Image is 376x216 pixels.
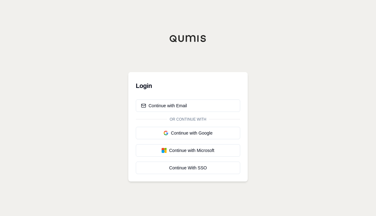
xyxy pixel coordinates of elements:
div: Continue with Microsoft [141,147,235,154]
button: Continue with Google [136,127,240,139]
button: Continue with Email [136,99,240,112]
h3: Login [136,80,240,92]
button: Continue with Microsoft [136,144,240,157]
div: Continue with Google [141,130,235,136]
div: Continue with Email [141,103,187,109]
img: Qumis [169,35,207,42]
div: Continue With SSO [141,165,235,171]
a: Continue With SSO [136,162,240,174]
span: Or continue with [167,117,209,122]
